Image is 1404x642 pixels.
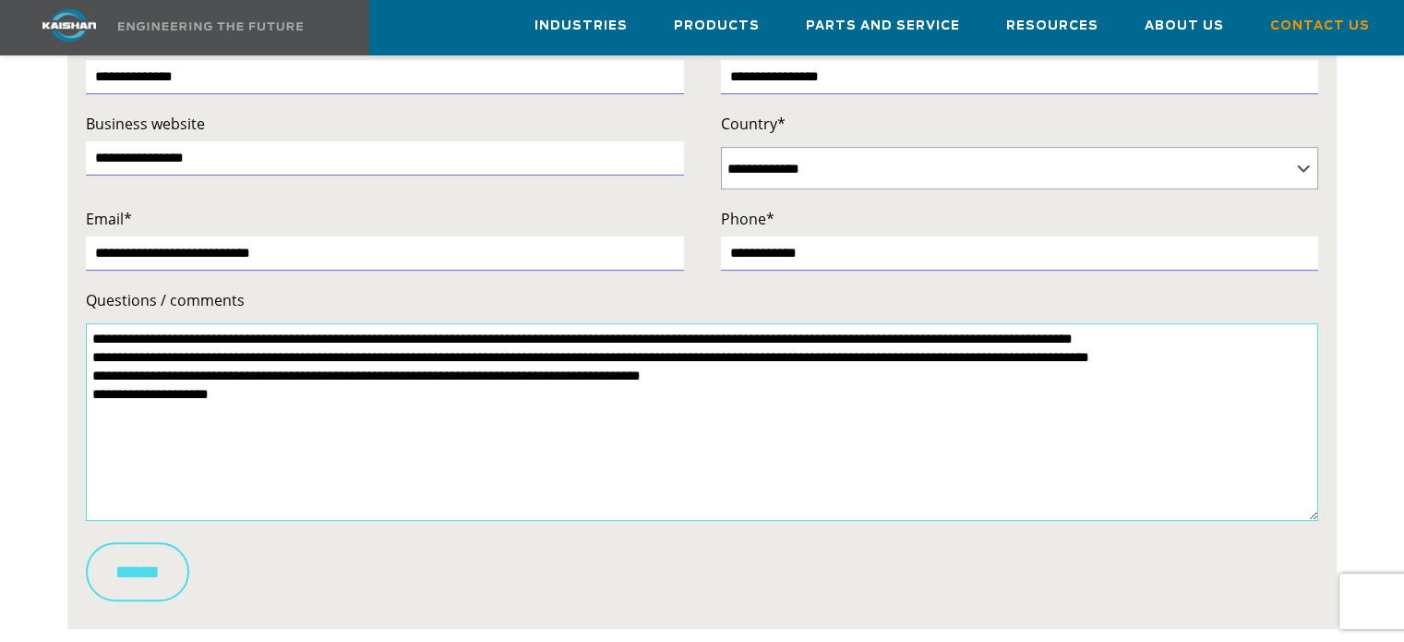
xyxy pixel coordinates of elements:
[534,16,628,37] span: Industries
[721,111,1319,137] label: Country*
[1270,1,1370,51] a: Contact Us
[674,16,760,37] span: Products
[1006,1,1098,51] a: Resources
[1145,1,1224,51] a: About Us
[806,1,960,51] a: Parts and Service
[118,22,303,30] img: Engineering the future
[1006,16,1098,37] span: Resources
[86,111,684,137] label: Business website
[86,206,684,232] label: Email*
[1270,16,1370,37] span: Contact Us
[721,206,1319,232] label: Phone*
[86,30,1318,615] form: Contact form
[534,1,628,51] a: Industries
[1145,16,1224,37] span: About Us
[674,1,760,51] a: Products
[806,16,960,37] span: Parts and Service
